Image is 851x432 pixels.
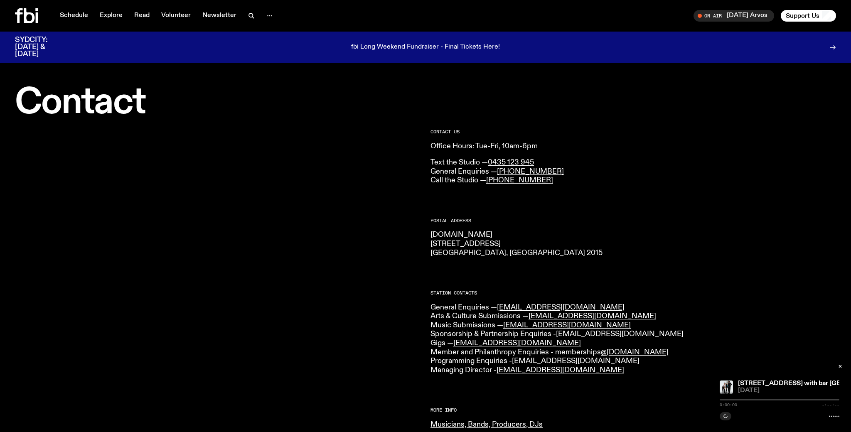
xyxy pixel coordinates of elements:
[430,408,836,412] h2: More Info
[129,10,155,22] a: Read
[512,357,639,365] a: [EMAIL_ADDRESS][DOMAIN_NAME]
[694,10,774,22] button: On Air[DATE] Arvos
[95,10,128,22] a: Explore
[497,168,564,175] a: [PHONE_NUMBER]
[601,349,669,356] a: @[DOMAIN_NAME]
[430,303,836,375] p: General Enquiries — Arts & Culture Submissions — Music Submissions — Sponsorship & Partnership En...
[430,218,836,223] h2: Postal Address
[55,10,93,22] a: Schedule
[351,44,500,51] p: fbi Long Weekend Fundraiser - Final Tickets Here!
[781,10,836,22] button: Support Us
[720,403,737,407] span: 0:00:00
[15,86,421,120] h1: Contact
[430,130,836,134] h2: CONTACT US
[486,177,553,184] a: [PHONE_NUMBER]
[738,388,839,394] span: [DATE]
[503,322,631,329] a: [EMAIL_ADDRESS][DOMAIN_NAME]
[529,312,656,320] a: [EMAIL_ADDRESS][DOMAIN_NAME]
[822,403,839,407] span: -:--:--
[156,10,196,22] a: Volunteer
[556,330,684,338] a: [EMAIL_ADDRESS][DOMAIN_NAME]
[430,421,543,428] a: Musicians, Bands, Producers, DJs
[15,37,68,58] h3: SYDCITY: [DATE] & [DATE]
[497,366,624,374] a: [EMAIL_ADDRESS][DOMAIN_NAME]
[786,12,819,20] span: Support Us
[430,291,836,295] h2: Station Contacts
[430,142,836,151] p: Office Hours: Tue-Fri, 10am-6pm
[197,10,241,22] a: Newsletter
[488,159,534,166] a: 0435 123 945
[497,304,625,311] a: [EMAIL_ADDRESS][DOMAIN_NAME]
[430,231,836,258] p: [DOMAIN_NAME] [STREET_ADDRESS] [GEOGRAPHIC_DATA], [GEOGRAPHIC_DATA] 2015
[430,158,836,185] p: Text the Studio — General Enquiries — Call the Studio —
[453,339,581,347] a: [EMAIL_ADDRESS][DOMAIN_NAME]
